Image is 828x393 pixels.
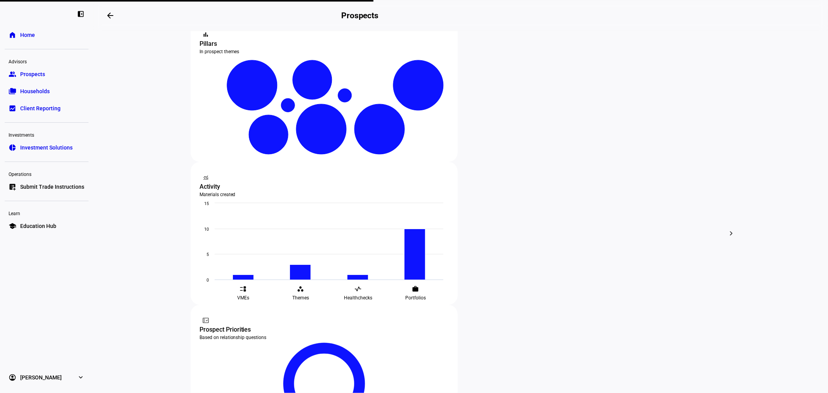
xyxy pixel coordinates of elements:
eth-mat-symbol: folder_copy [9,87,16,95]
span: Submit Trade Instructions [20,183,84,191]
div: Advisors [5,56,89,66]
span: VMEs [237,295,249,301]
eth-mat-symbol: work [412,285,419,292]
text: 5 [207,252,209,257]
span: Home [20,31,35,39]
eth-mat-symbol: home [9,31,16,39]
text: 10 [204,227,209,232]
span: Prospects [20,70,45,78]
div: Investments [5,129,89,140]
span: Investment Solutions [20,144,73,151]
span: Themes [292,295,309,301]
div: Operations [5,168,89,179]
span: Healthchecks [344,295,372,301]
div: Activity [200,182,448,191]
mat-icon: bar_chart [202,31,210,38]
span: [PERSON_NAME] [20,374,62,381]
a: bid_landscapeClient Reporting [5,101,89,116]
div: Prospect Priorities [200,325,448,334]
text: 15 [204,201,209,206]
eth-mat-symbol: list_alt_add [9,183,16,191]
eth-mat-symbol: bid_landscape [9,104,16,112]
a: groupProspects [5,66,89,82]
span: Client Reporting [20,104,61,112]
a: folder_copyHouseholds [5,83,89,99]
div: Based on relationship questions [200,334,448,341]
eth-mat-symbol: group [9,70,16,78]
mat-icon: fact_check [202,316,210,324]
eth-mat-symbol: vital_signs [355,285,362,292]
text: 0 [207,278,209,283]
eth-mat-symbol: left_panel_close [77,10,85,18]
mat-icon: monitoring [202,174,210,181]
mat-icon: chevron_right [727,229,736,238]
eth-mat-symbol: pie_chart [9,144,16,151]
eth-mat-symbol: event_list [240,285,247,292]
h2: Prospects [341,11,378,20]
eth-mat-symbol: expand_more [77,374,85,381]
eth-mat-symbol: account_circle [9,374,16,381]
span: Education Hub [20,222,56,230]
div: Learn [5,207,89,218]
a: homeHome [5,27,89,43]
div: Materials created [200,191,448,198]
span: Households [20,87,50,95]
div: In prospect themes [200,49,448,55]
div: Pillars [200,39,448,49]
eth-mat-symbol: workspaces [297,285,304,292]
a: pie_chartInvestment Solutions [5,140,89,155]
eth-mat-symbol: school [9,222,16,230]
mat-icon: arrow_backwards [106,11,115,20]
span: Portfolios [405,295,426,301]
